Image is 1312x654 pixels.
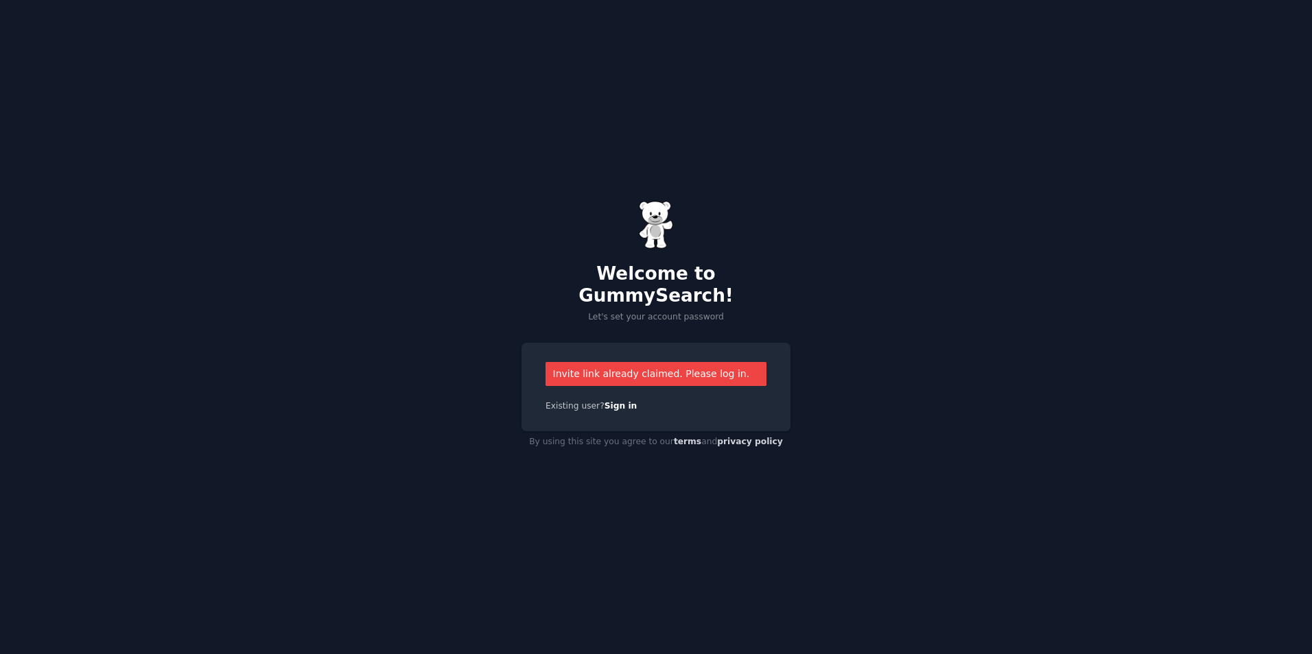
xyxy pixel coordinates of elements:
[522,311,790,324] p: Let's set your account password
[674,437,701,446] a: terms
[546,362,766,386] div: Invite link already claimed. Please log in.
[522,263,790,306] h2: Welcome to GummySearch!
[522,431,790,453] div: By using this site you agree to our and
[717,437,783,446] a: privacy policy
[605,401,637,411] a: Sign in
[639,201,673,249] img: Gummy Bear
[546,401,605,411] span: Existing user?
